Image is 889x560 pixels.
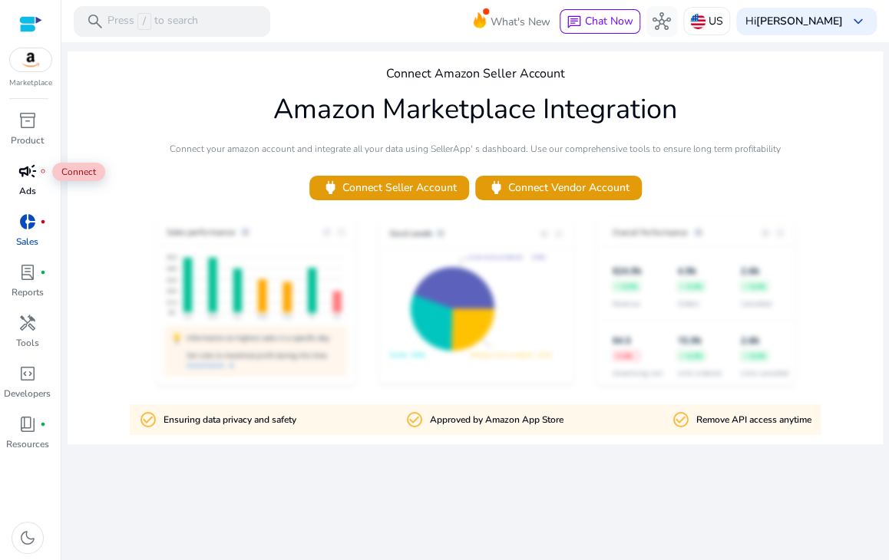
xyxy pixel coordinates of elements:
p: Reports [12,285,44,299]
p: Resources [6,437,49,451]
p: Remove API access anytime [696,413,811,427]
button: chatChat Now [560,9,640,34]
span: Chat Now [585,14,633,28]
p: Hi [745,16,843,27]
span: dark_mode [18,529,37,547]
h1: Amazon Marketplace Integration [273,93,677,126]
span: chat [567,15,582,30]
span: / [137,13,151,30]
span: keyboard_arrow_down [849,12,868,31]
span: donut_small [18,212,37,231]
span: search [86,12,104,31]
p: Connect your amazon account and integrate all your data using SellerApp' s dashboard. Use our com... [170,142,781,156]
span: code_blocks [18,364,37,383]
span: campaign [18,162,37,180]
img: us.svg [690,14,706,29]
p: Marketplace [9,77,52,89]
p: Press to search [107,13,198,30]
p: Tools [16,336,39,350]
span: book_4 [18,415,37,433]
span: What's New [491,8,550,35]
button: powerConnect Vendor Account [475,176,642,200]
span: inventory_2 [18,111,37,130]
p: Sales [16,235,38,249]
img: amazon.svg [10,48,51,71]
span: Connect Seller Account [322,179,457,196]
span: lab_profile [18,263,37,282]
span: handyman [18,314,37,332]
p: Product [11,133,44,147]
span: power [322,179,339,196]
p: US [709,8,723,35]
span: Connect Vendor Account [487,179,630,196]
span: hub [653,12,671,31]
span: Connect [52,163,105,181]
p: Approved by Amazon App Store [430,413,563,427]
span: fiber_manual_record [40,421,46,427]
button: hub [646,6,677,37]
span: fiber_manual_record [40,269,46,275]
p: Developers [4,387,51,400]
p: Ensuring data privacy and safety [164,413,296,427]
mat-icon: check_circle_outline [139,410,157,429]
span: fiber_manual_record [40,219,46,225]
p: Ads [19,184,36,198]
h4: Connect Amazon Seller Account [386,67,565,81]
mat-icon: check_circle_outline [405,410,424,429]
button: powerConnect Seller Account [309,176,469,200]
b: [PERSON_NAME] [756,14,843,28]
span: fiber_manual_record [40,168,46,174]
span: power [487,179,505,196]
mat-icon: check_circle_outline [672,410,690,429]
